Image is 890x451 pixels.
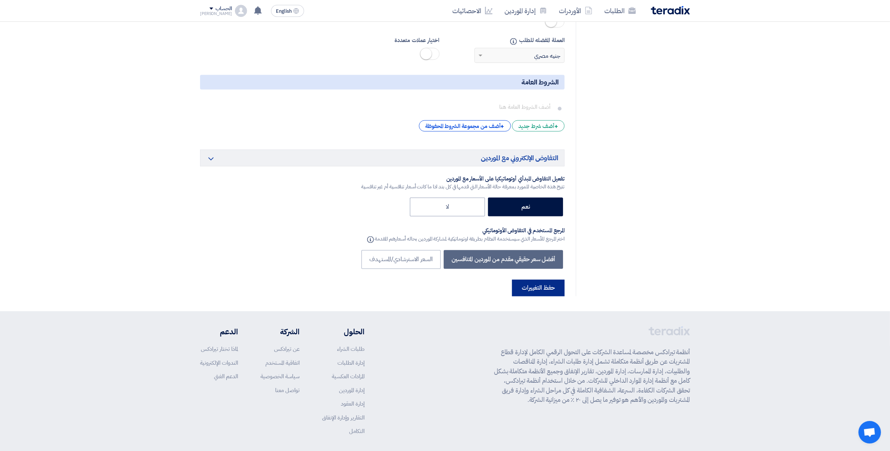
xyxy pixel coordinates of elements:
button: English [271,5,304,17]
a: إدارة الموردين [339,386,364,394]
div: تفعيل التفاوض المبدأي أوتوماتيكيا على الأسعار مع الموردين [361,175,565,183]
li: الحلول [322,326,364,337]
span: جنيه مصري [534,51,560,60]
div: أضف شرط جديد [512,120,565,131]
label: أفضل سعر حقيقي مقدم من الموردين المتنافسين [444,250,563,269]
label: السعر الاسترشادي/المستهدف [361,250,441,269]
a: إدارة الموردين [498,2,553,20]
a: التكامل [349,427,364,435]
a: سياسة الخصوصية [261,372,300,380]
a: عن تيرادكس [274,345,300,353]
h5: التفاوض الإلكتروني مع الموردين [200,149,565,166]
a: إدارة الطلبات [337,359,364,367]
span: English [276,9,292,14]
a: الندوات الإلكترونية [200,359,238,367]
a: إدارة العقود [341,400,364,408]
a: الاحصائيات [446,2,498,20]
li: الشركة [261,326,300,337]
li: الدعم [200,326,238,337]
div: أضف من مجموعة الشروط المحفوظة [419,120,511,131]
label: نعم [488,197,563,216]
input: أضف الشروط العامة هنا [206,100,554,114]
span: + [554,122,558,131]
a: المزادات العكسية [332,372,364,380]
div: اختر المرجع للأسعار الذي سيستخدمة النظام بطريقة اوتوماتيكية لمشاركة الموردين بحاله أسعارهم المقدمة [366,234,565,243]
label: لا [410,197,485,216]
a: الأوردرات [553,2,598,20]
label: اختيار عملات متعددة [325,36,440,45]
img: Teradix logo [651,6,690,15]
img: profile_test.png [235,5,247,17]
a: Open chat [858,421,881,443]
label: العملة المفضله للطلب [451,36,565,45]
a: الدعم الفني [214,372,238,380]
p: أنظمة تيرادكس مخصصة لمساعدة الشركات على التحول الرقمي الكامل لإدارة قطاع المشتريات عن طريق أنظمة ... [494,347,690,405]
a: طلبات الشراء [337,345,364,353]
a: تواصل معنا [275,386,300,394]
a: اتفاقية المستخدم [265,359,300,367]
a: لماذا تختار تيرادكس [201,345,238,353]
a: التقارير وإدارة الإنفاق [322,413,364,422]
a: الطلبات [598,2,642,20]
div: المرجع المستخدم في التفاوض الأوتوماتيكي [366,227,565,235]
button: حفظ التغييرات [512,280,565,296]
h5: الشروط العامة [200,75,565,89]
span: + [501,122,504,131]
div: الحساب [215,6,232,12]
div: [PERSON_NAME] [200,12,232,16]
div: تتيح هذة الخاصية للمورد بمعرفة حالة الأسعار التي قدمها في كل بند اذا ما كانت أسعار تنافسية أم غير... [361,183,565,191]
